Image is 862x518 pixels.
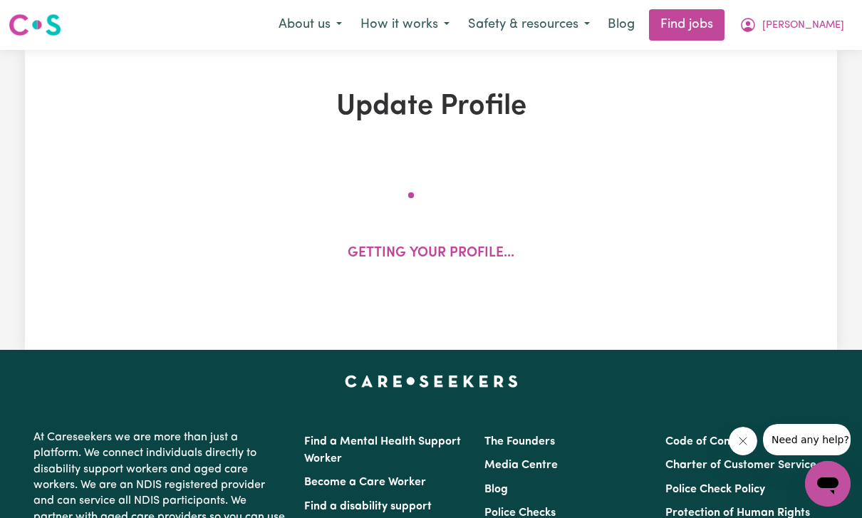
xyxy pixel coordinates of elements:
[599,9,643,41] a: Blog
[345,375,518,387] a: Careseekers home page
[9,9,61,41] a: Careseekers logo
[484,436,555,447] a: The Founders
[665,484,765,495] a: Police Check Policy
[484,484,508,495] a: Blog
[304,477,426,488] a: Become a Care Worker
[348,244,514,264] p: Getting your profile...
[730,10,853,40] button: My Account
[729,427,757,455] iframe: Close message
[484,460,558,471] a: Media Centre
[805,461,851,507] iframe: Button to launch messaging window
[169,90,693,124] h1: Update Profile
[269,10,351,40] button: About us
[665,436,754,447] a: Code of Conduct
[351,10,459,40] button: How it works
[459,10,599,40] button: Safety & resources
[763,424,851,455] iframe: Message from company
[649,9,725,41] a: Find jobs
[665,460,816,471] a: Charter of Customer Service
[762,18,844,33] span: [PERSON_NAME]
[9,12,61,38] img: Careseekers logo
[304,436,461,465] a: Find a Mental Health Support Worker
